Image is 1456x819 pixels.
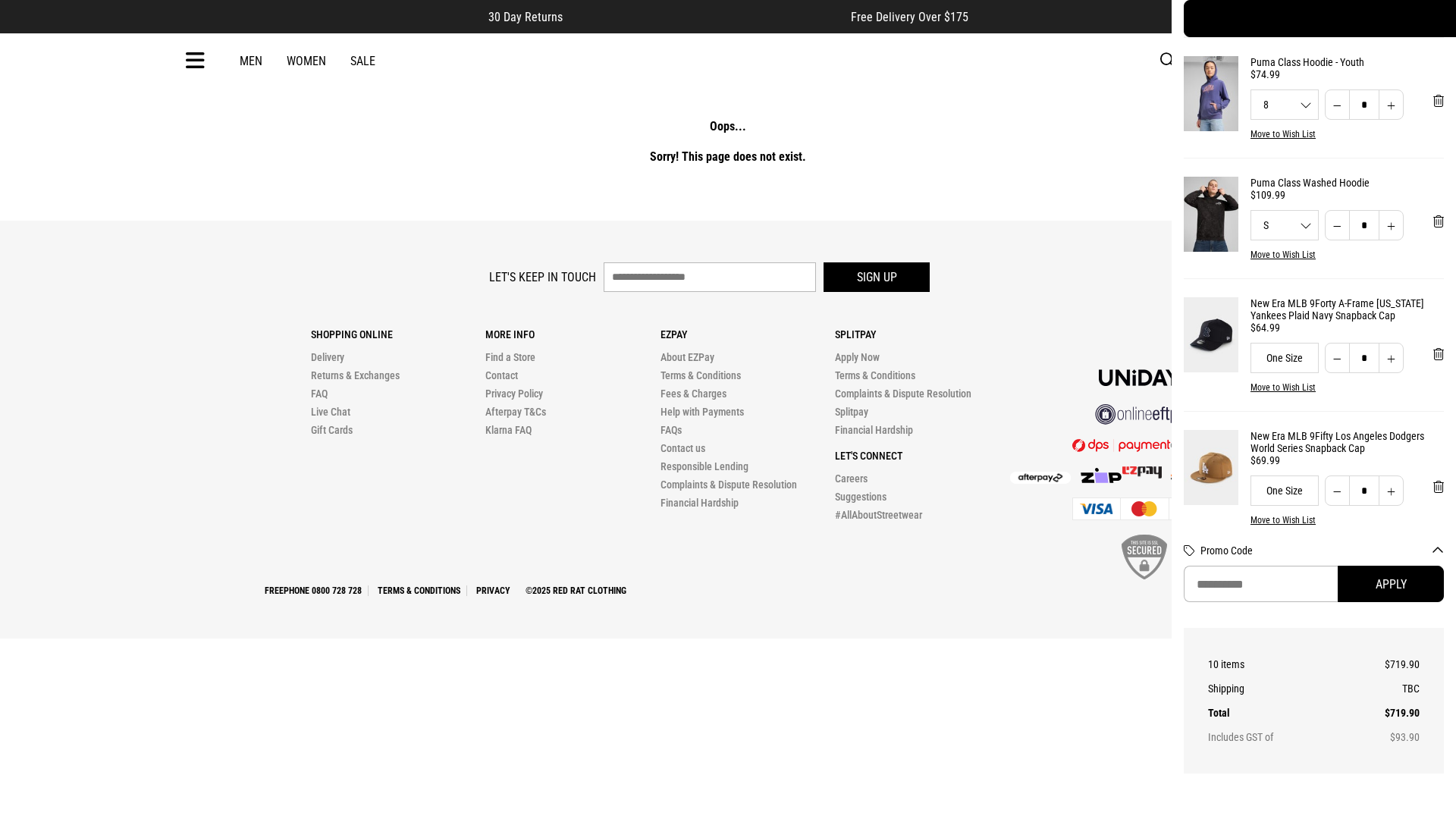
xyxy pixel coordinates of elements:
div: $64.99 [1250,322,1444,334]
button: Increase quantity [1379,89,1404,120]
a: Contact [485,369,518,381]
th: 10 items [1208,652,1346,676]
a: New Era MLB 9Forty A-Frame [US_STATE] Yankees Plaid Navy Snapback Cap [1250,297,1444,322]
th: Total [1208,701,1346,725]
p: Shopping Online [311,328,485,340]
button: 'Remove from cart [1421,335,1456,373]
div: $74.99 [1250,68,1444,80]
a: Men [240,54,262,68]
a: Splitpay [835,406,868,418]
a: Terms & Conditions [661,369,741,381]
a: Terms & Conditions [835,369,915,381]
img: Puma Class Washed Hoodie [1184,177,1238,252]
img: online eftpos [1095,404,1194,425]
label: Let's keep in touch [489,270,596,284]
a: Live Chat [311,406,350,418]
a: Careers [835,472,868,485]
iframe: Customer reviews powered by Trustpilot [593,9,821,24]
img: Redrat logo [679,49,780,72]
div: $69.99 [1250,454,1444,466]
button: Move to Wish List [1250,249,1316,260]
a: Find a Store [485,351,535,363]
button: Move to Wish List [1250,129,1316,140]
button: 'Remove from cart [1421,468,1456,506]
img: New Era MLB 9Forty A-Frame New York Yankees Plaid Navy Snapback Cap [1184,297,1238,372]
a: #AllAboutStreetwear [835,509,922,521]
td: $719.90 [1346,701,1420,725]
span: 30 Day Returns [488,10,563,24]
div: One Size [1250,475,1319,506]
a: Freephone 0800 728 728 [259,585,369,596]
a: New Era MLB 9Fifty Los Angeles Dodgers World Series Snapback Cap [1250,430,1444,454]
td: TBC [1346,676,1420,701]
a: FAQs [661,424,682,436]
strong: Oops... [710,119,746,133]
a: Suggestions [835,491,886,503]
a: Afterpay T&Cs [485,406,546,418]
span: S [1251,220,1318,231]
a: Fees & Charges [661,388,726,400]
img: Puma Class Hoodie - Youth [1184,56,1238,131]
img: SSL [1122,535,1167,579]
a: Terms & Conditions [372,585,467,596]
strong: Sorry! This page does not exist. [650,149,806,164]
p: Splitpay [835,328,1009,340]
span: 8 [1251,99,1318,110]
a: Puma Class Hoodie - Youth [1250,56,1444,68]
a: ©2025 Red Rat Clothing [519,585,632,596]
th: Includes GST of [1208,725,1346,749]
input: Quantity [1349,475,1379,506]
p: Let's Connect [835,450,1009,462]
button: 'Remove from cart [1421,82,1456,120]
input: Quantity [1349,343,1379,373]
iframe: Customer reviews powered by Trustpilot [1184,792,1444,807]
a: Financial Hardship [835,424,913,436]
a: Returns & Exchanges [311,369,400,381]
a: Privacy Policy [485,388,543,400]
img: Splitpay [1171,473,1232,481]
button: Decrease quantity [1325,210,1350,240]
p: Ezpay [661,328,835,340]
button: Decrease quantity [1325,343,1350,373]
img: New Era MLB 9Fifty Los Angeles Dodgers World Series Snapback Cap [1184,430,1238,505]
button: Sign up [824,262,930,292]
a: Gift Cards [311,424,353,436]
a: About EZPay [661,351,714,363]
p: More Info [485,328,660,340]
a: Complaints & Dispute Resolution [835,388,971,400]
a: Responsible Lending [661,460,748,472]
a: Sale [350,54,375,68]
a: Help with Payments [661,406,744,418]
input: Quantity [1349,210,1379,240]
button: Move to Wish List [1250,515,1316,526]
span: Free Delivery Over $175 [851,10,968,24]
button: Increase quantity [1379,475,1404,506]
a: Contact us [661,442,705,454]
div: $109.99 [1250,189,1444,201]
input: Quantity [1349,89,1379,120]
a: FAQ [311,388,328,400]
th: Shipping [1208,676,1346,701]
button: Decrease quantity [1325,89,1350,120]
input: Promo Code [1184,566,1338,602]
button: Move to Wish List [1250,382,1316,393]
img: DPS [1072,438,1216,452]
button: Promo Code [1200,544,1444,557]
a: Delivery [311,351,344,363]
div: One Size [1250,343,1319,373]
td: $719.90 [1346,652,1420,676]
button: 'Remove from cart [1421,202,1456,240]
button: Open LiveChat chat widget [12,6,58,52]
img: Zip [1080,468,1122,483]
img: Afterpay [1010,472,1071,484]
a: Financial Hardship [661,497,739,509]
button: Increase quantity [1379,210,1404,240]
img: Cards [1072,497,1216,520]
a: Klarna FAQ [485,424,532,436]
a: Women [287,54,326,68]
img: Unidays [1099,369,1190,386]
a: Privacy [470,585,516,596]
button: Apply [1338,566,1444,602]
button: Decrease quantity [1325,475,1350,506]
td: $93.90 [1346,725,1420,749]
